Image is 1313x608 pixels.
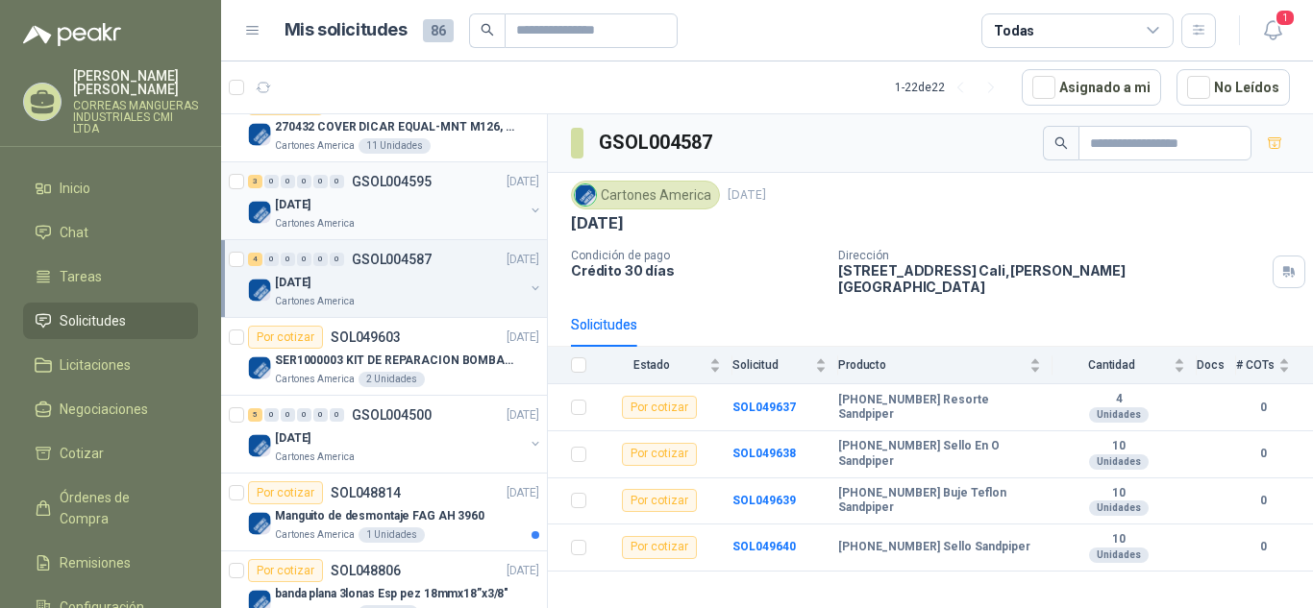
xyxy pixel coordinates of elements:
div: Por cotizar [622,396,697,419]
p: [DATE] [507,251,539,269]
p: [STREET_ADDRESS] Cali , [PERSON_NAME][GEOGRAPHIC_DATA] [838,262,1265,295]
a: 5 0 0 0 0 0 GSOL004500[DATE] Company Logo[DATE]Cartones America [248,403,543,465]
span: search [1054,136,1068,150]
p: [PERSON_NAME] [PERSON_NAME] [73,69,198,96]
div: 0 [313,253,328,266]
span: Chat [60,222,88,243]
div: 0 [264,408,279,422]
p: SOL048814 [331,486,401,499]
div: 0 [313,408,328,422]
div: 11 Unidades [359,138,431,154]
p: Crédito 30 días [571,262,823,279]
p: Cartones America [275,450,355,465]
a: SOL049640 [732,540,796,553]
p: [DATE] [507,562,539,580]
p: Cartones America [275,372,355,387]
p: [DATE] [275,429,310,448]
div: 5 [248,408,262,422]
div: 0 [264,175,279,188]
p: [DATE] [728,186,766,205]
div: Por cotizar [248,559,323,582]
p: Cartones America [275,138,355,154]
div: 1 - 22 de 22 [895,72,1006,103]
th: Solicitud [732,347,838,384]
div: 0 [297,408,311,422]
p: GSOL004595 [352,175,432,188]
span: Estado [598,358,706,372]
div: Por cotizar [622,536,697,559]
div: 0 [330,408,344,422]
p: Dirección [838,249,1265,262]
th: Producto [838,347,1053,384]
h1: Mis solicitudes [285,16,408,44]
span: Tareas [60,266,102,287]
a: Órdenes de Compra [23,479,198,537]
div: Unidades [1089,500,1149,516]
div: 0 [264,253,279,266]
b: 0 [1236,445,1290,463]
div: 0 [313,175,328,188]
span: Inicio [60,178,90,199]
div: 0 [297,175,311,188]
img: Logo peakr [23,23,121,46]
p: CORREAS MANGUERAS INDUSTRIALES CMI LTDA [73,100,198,134]
div: Unidades [1089,547,1149,563]
a: Negociaciones [23,391,198,427]
span: Solicitud [732,358,811,372]
p: 270432 COVER DICAR EQUAL-MNT M126, 5486 [275,118,514,136]
img: Company Logo [575,184,596,206]
a: Cotizar [23,435,198,472]
div: Cartones America [571,181,720,209]
div: 3 [248,175,262,188]
p: banda plana 3lonas Esp pez 18mmx18”x3/8" [275,585,508,603]
th: Docs [1197,347,1236,384]
a: Licitaciones [23,347,198,383]
a: 3 0 0 0 0 0 GSOL004595[DATE] Company Logo[DATE]Cartones America [248,170,543,231]
button: No Leídos [1177,69,1290,106]
a: 4 0 0 0 0 0 GSOL004587[DATE] Company Logo[DATE]Cartones America [248,248,543,309]
b: [PHONE_NUMBER] Resorte Sandpiper [838,393,1041,423]
div: 0 [281,175,295,188]
p: [DATE] [507,173,539,191]
a: Chat [23,214,198,251]
a: Remisiones [23,545,198,581]
div: 0 [281,253,295,266]
th: Cantidad [1053,347,1197,384]
div: Unidades [1089,454,1149,470]
span: 86 [423,19,454,42]
p: Cartones America [275,294,355,309]
p: GSOL004500 [352,408,432,422]
p: [DATE] [507,484,539,502]
a: Inicio [23,170,198,207]
th: Estado [598,347,732,384]
h3: GSOL004587 [599,128,715,158]
button: 1 [1255,13,1290,48]
span: Cotizar [60,443,104,464]
img: Company Logo [248,201,271,224]
div: 0 [281,408,295,422]
div: 2 Unidades [359,372,425,387]
b: [PHONE_NUMBER] Sello En O Sandpiper [838,439,1041,469]
a: Por cotizarSOL048814[DATE] Company LogoManguito de desmontaje FAG AH 3960Cartones America1 Unidades [221,474,547,551]
div: Por cotizar [622,443,697,466]
p: SOL048806 [331,564,401,577]
a: Por cotizarSOL049715[DATE] Company Logo270432 COVER DICAR EQUAL-MNT M126, 5486Cartones America11 ... [221,85,547,162]
b: 0 [1236,399,1290,417]
img: Company Logo [248,123,271,146]
span: Solicitudes [60,310,126,331]
p: SER1000003 KIT DE REPARACION BOMBA WILDEN [275,352,514,370]
div: 1 Unidades [359,527,425,543]
b: [PHONE_NUMBER] Sello Sandpiper [838,540,1030,555]
span: search [481,23,494,36]
span: Cantidad [1053,358,1170,372]
span: Remisiones [60,552,131,573]
p: [DATE] [507,406,539,425]
p: Cartones America [275,527,355,543]
span: Órdenes de Compra [60,487,180,529]
span: # COTs [1236,358,1275,372]
p: [DATE] [275,196,310,214]
a: Tareas [23,258,198,295]
a: SOL049637 [732,401,796,414]
div: Solicitudes [571,314,637,335]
